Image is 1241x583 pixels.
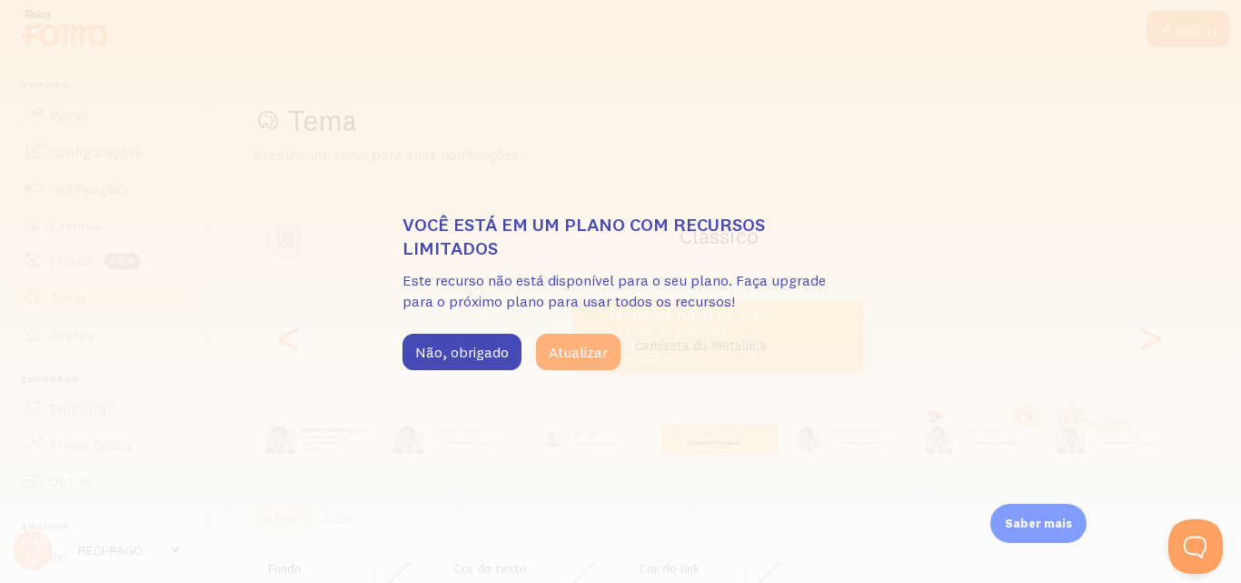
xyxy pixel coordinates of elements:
font: Não, obrigado [415,343,509,361]
iframe: Help Scout Beacon - Aberto [1168,519,1223,574]
div: Saber mais [990,504,1087,543]
font: Você está em um plano com recursos limitados [402,213,765,259]
font: Este recurso não está disponível para o seu plano. Faça upgrade para o próximo plano para usar to... [402,271,826,310]
font: Atualizar [549,343,608,361]
font: Saber mais [1005,516,1072,530]
button: Atualizar [536,334,620,370]
button: Não, obrigado [402,334,521,370]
